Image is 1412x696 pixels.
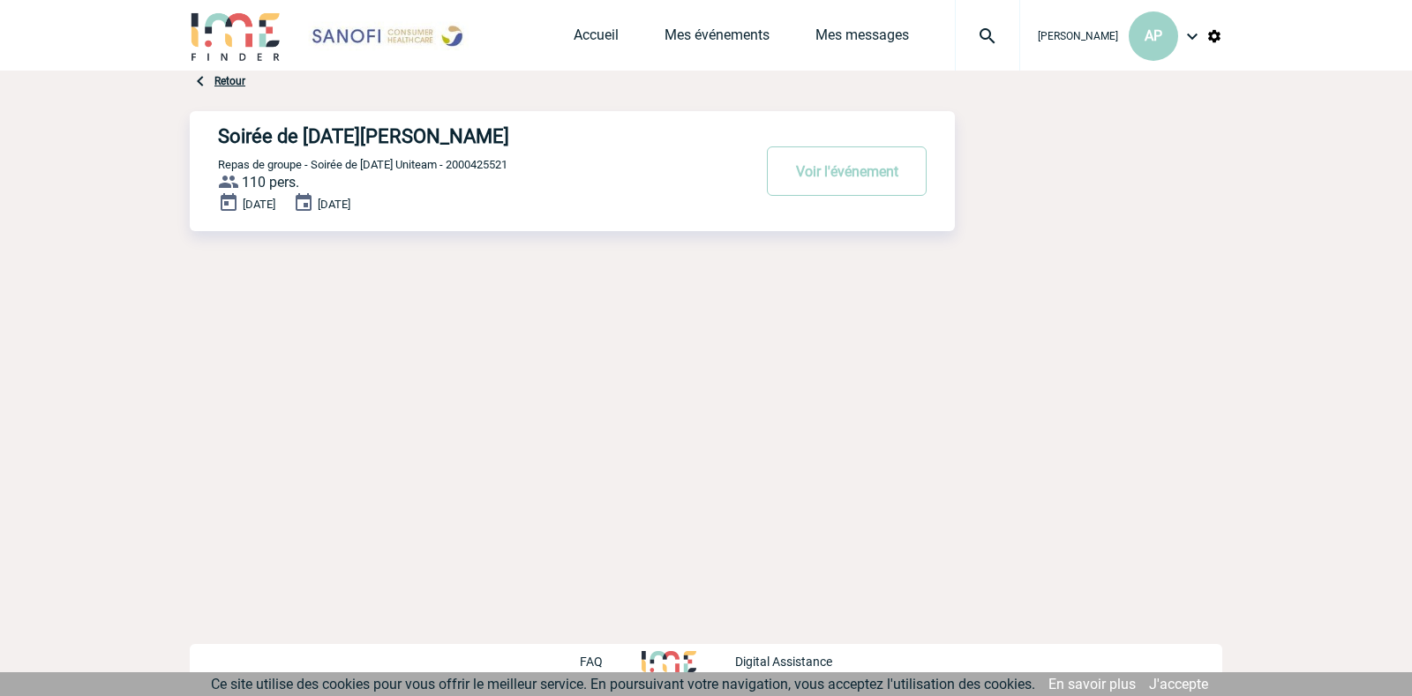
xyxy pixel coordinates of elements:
[242,174,299,191] span: 110 pers.
[218,125,699,147] h4: Soirée de [DATE][PERSON_NAME]
[580,652,642,669] a: FAQ
[1145,27,1162,44] span: AP
[665,26,770,51] a: Mes événements
[735,655,832,669] p: Digital Assistance
[1149,676,1208,692] a: J'accepte
[1048,676,1136,692] a: En savoir plus
[218,158,507,171] span: Repas de groupe - Soirée de [DATE] Uniteam - 2000425521
[318,198,350,211] span: [DATE]
[1038,30,1118,42] span: [PERSON_NAME]
[580,655,603,669] p: FAQ
[767,146,927,196] button: Voir l'événement
[211,676,1035,692] span: Ce site utilise des cookies pour vous offrir le meilleur service. En poursuivant votre navigation...
[243,198,275,211] span: [DATE]
[642,651,696,672] img: http://www.idealmeetingsevents.fr/
[815,26,909,51] a: Mes messages
[214,75,245,87] a: Retour
[574,26,619,51] a: Accueil
[190,11,282,61] img: IME-Finder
